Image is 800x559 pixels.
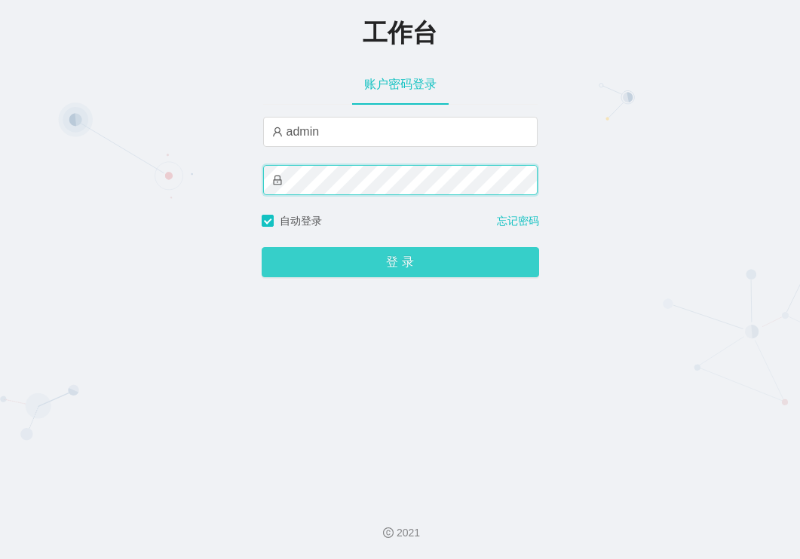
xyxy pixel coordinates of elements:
[363,19,437,47] span: 工作台
[352,63,449,105] div: 账户密码登录
[262,247,539,277] button: 登 录
[497,213,539,229] a: 忘记密码
[272,127,283,137] i: 图标： 用户
[383,527,394,538] i: 图标： 版权所有
[397,527,420,539] font: 2021
[263,117,538,147] input: 请输入
[274,215,328,227] span: 自动登录
[272,175,283,185] i: 图标： 锁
